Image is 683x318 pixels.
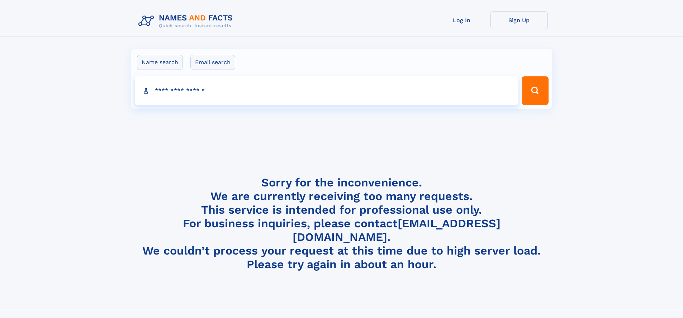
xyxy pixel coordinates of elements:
[522,76,548,105] button: Search Button
[490,11,548,29] a: Sign Up
[136,11,239,31] img: Logo Names and Facts
[135,76,519,105] input: search input
[433,11,490,29] a: Log In
[190,55,235,70] label: Email search
[137,55,183,70] label: Name search
[293,217,501,244] a: [EMAIL_ADDRESS][DOMAIN_NAME]
[136,176,548,271] h4: Sorry for the inconvenience. We are currently receiving too many requests. This service is intend...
